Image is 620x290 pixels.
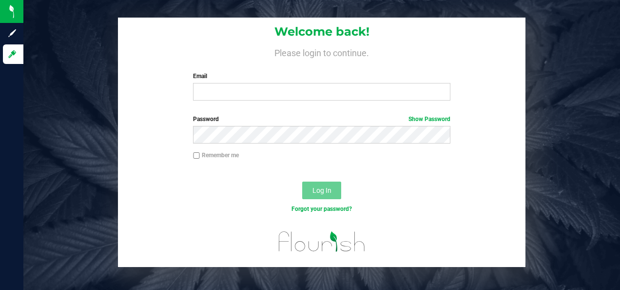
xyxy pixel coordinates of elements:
label: Remember me [193,151,239,160]
img: flourish_logo.svg [271,224,373,259]
span: Password [193,116,219,123]
inline-svg: Log in [7,49,17,59]
inline-svg: Sign up [7,28,17,38]
label: Email [193,72,450,81]
span: Log In [312,186,331,194]
a: Show Password [408,116,450,123]
button: Log In [302,182,341,199]
h1: Welcome back! [118,25,525,38]
input: Remember me [193,152,200,159]
h4: Please login to continue. [118,46,525,58]
a: Forgot your password? [291,206,352,212]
